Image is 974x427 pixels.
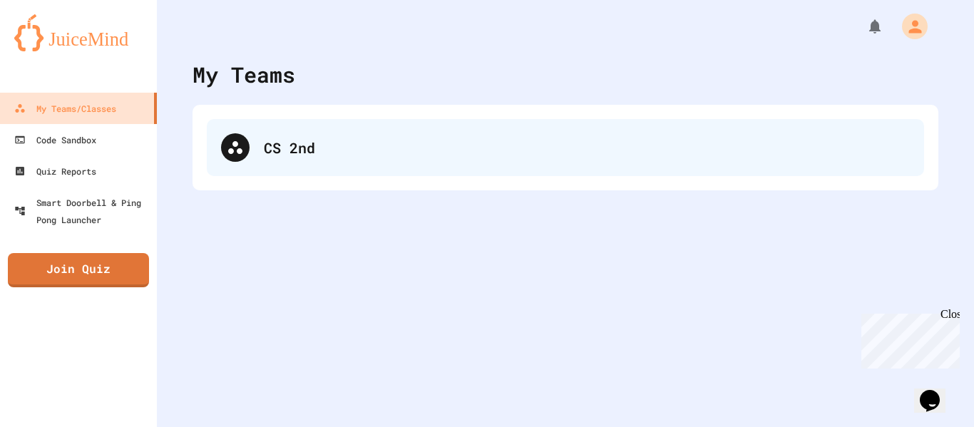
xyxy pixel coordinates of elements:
[264,137,910,158] div: CS 2nd
[14,131,96,148] div: Code Sandbox
[887,10,931,43] div: My Account
[14,14,143,51] img: logo-orange.svg
[14,194,151,228] div: Smart Doorbell & Ping Pong Launcher
[14,100,116,117] div: My Teams/Classes
[193,58,295,91] div: My Teams
[207,119,924,176] div: CS 2nd
[6,6,98,91] div: Chat with us now!Close
[14,163,96,180] div: Quiz Reports
[8,253,149,287] a: Join Quiz
[914,370,960,413] iframe: chat widget
[840,14,887,38] div: My Notifications
[856,308,960,369] iframe: chat widget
